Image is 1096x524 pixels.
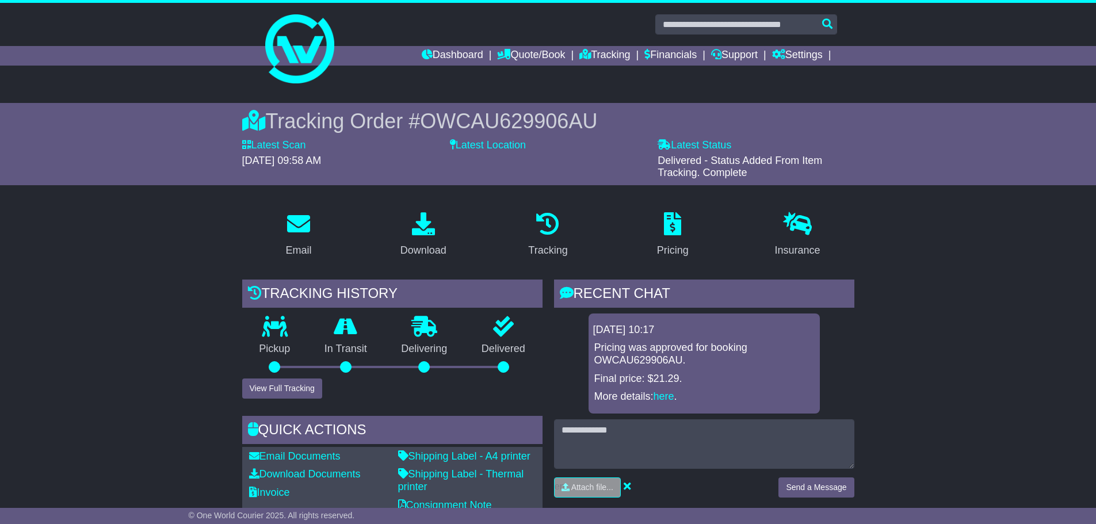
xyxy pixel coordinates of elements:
div: Pricing [657,243,689,258]
a: Email [278,208,319,262]
span: OWCAU629906AU [420,109,597,133]
span: Delivered - Status Added From Item Tracking. Complete [658,155,822,179]
div: Quick Actions [242,416,543,447]
a: Download Documents [249,468,361,480]
a: Quote/Book [497,46,565,66]
a: Tracking [579,46,630,66]
button: Send a Message [778,477,854,498]
div: Email [285,243,311,258]
p: In Transit [307,343,384,355]
a: Dashboard [422,46,483,66]
div: Download [400,243,446,258]
label: Latest Scan [242,139,306,152]
a: Insurance [767,208,828,262]
a: Tracking [521,208,575,262]
a: Shipping Label - A4 printer [398,450,530,462]
button: View Full Tracking [242,378,322,399]
p: Final price: $21.29. [594,373,814,385]
div: Insurance [775,243,820,258]
span: [DATE] 09:58 AM [242,155,322,166]
p: Pickup [242,343,308,355]
div: Tracking Order # [242,109,854,133]
label: Latest Status [658,139,731,152]
a: Financials [644,46,697,66]
p: Delivering [384,343,465,355]
a: Support [711,46,758,66]
a: Download [393,208,454,262]
a: Pricing [650,208,696,262]
p: Delivered [464,343,543,355]
a: Email Documents [249,450,341,462]
span: © One World Courier 2025. All rights reserved. [189,511,355,520]
div: Tracking history [242,280,543,311]
p: More details: . [594,391,814,403]
a: here [654,391,674,402]
a: Consignment Note [398,499,492,511]
div: RECENT CHAT [554,280,854,311]
p: Pricing was approved for booking OWCAU629906AU. [594,342,814,366]
a: Invoice [249,487,290,498]
a: Settings [772,46,823,66]
label: Latest Location [450,139,526,152]
div: Tracking [528,243,567,258]
a: Shipping Label - Thermal printer [398,468,524,492]
div: [DATE] 10:17 [593,324,815,336]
